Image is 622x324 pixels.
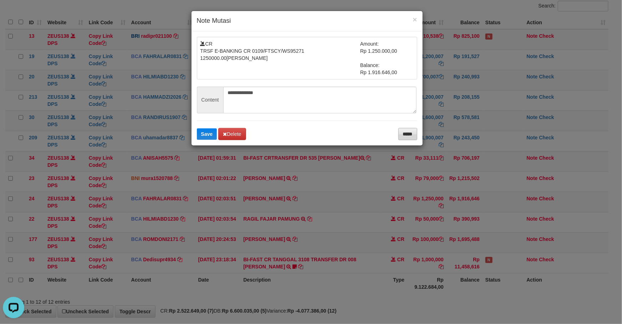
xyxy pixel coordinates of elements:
[218,128,246,140] button: Delete
[3,3,24,24] button: Open LiveChat chat widget
[197,16,417,26] h4: Note Mutasi
[200,40,361,76] td: CR TRSF E-BANKING CR 0109/FTSCY/WS95271 1250000.00[PERSON_NAME]
[197,128,217,140] button: Save
[413,16,417,23] button: ×
[360,40,414,76] td: Amount: Rp 1.250.000,00 Balance: Rp 1.916.646,00
[197,87,223,113] span: Content
[201,131,213,137] span: Save
[223,131,241,137] span: Delete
